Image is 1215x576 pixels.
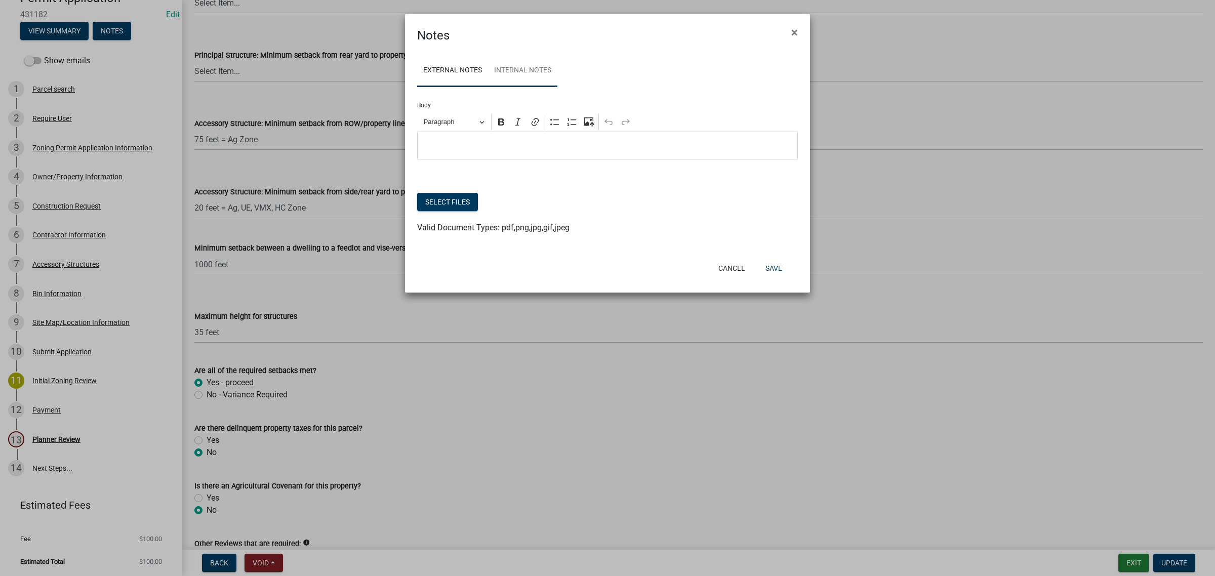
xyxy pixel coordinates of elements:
[417,193,478,211] button: Select files
[417,55,488,87] a: External Notes
[417,102,431,108] label: Body
[710,259,753,277] button: Cancel
[783,18,806,47] button: Close
[488,55,557,87] a: Internal Notes
[417,112,798,132] div: Editor toolbar
[424,116,476,128] span: Paragraph
[757,259,790,277] button: Save
[417,26,450,45] h4: Notes
[791,25,798,39] span: ×
[417,223,570,232] span: Valid Document Types: pdf,png,jpg,gif,jpeg
[417,132,798,159] div: Editor editing area: main. Press Alt+0 for help.
[419,114,489,130] button: Paragraph, Heading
